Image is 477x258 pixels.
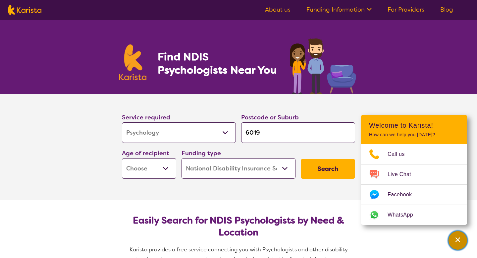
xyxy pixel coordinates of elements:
span: Live Chat [388,169,419,179]
span: Facebook [388,190,420,200]
img: Karista logo [8,5,41,15]
img: psychology [288,36,358,94]
img: Karista logo [119,44,146,80]
label: Funding type [182,149,221,157]
a: Funding Information [306,6,372,14]
a: For Providers [388,6,424,14]
input: Type [241,122,355,143]
a: Blog [440,6,453,14]
div: Channel Menu [361,115,467,225]
h1: Find NDIS Psychologists Near You [158,50,280,77]
span: Call us [388,149,413,159]
ul: Choose channel [361,144,467,225]
label: Postcode or Suburb [241,113,299,121]
h2: Welcome to Karista! [369,121,459,129]
span: WhatsApp [388,210,421,220]
a: About us [265,6,291,14]
label: Service required [122,113,170,121]
p: How can we help you [DATE]? [369,132,459,138]
a: Web link opens in a new tab. [361,205,467,225]
h2: Easily Search for NDIS Psychologists by Need & Location [127,215,350,238]
button: Channel Menu [449,231,467,250]
button: Search [301,159,355,179]
label: Age of recipient [122,149,169,157]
